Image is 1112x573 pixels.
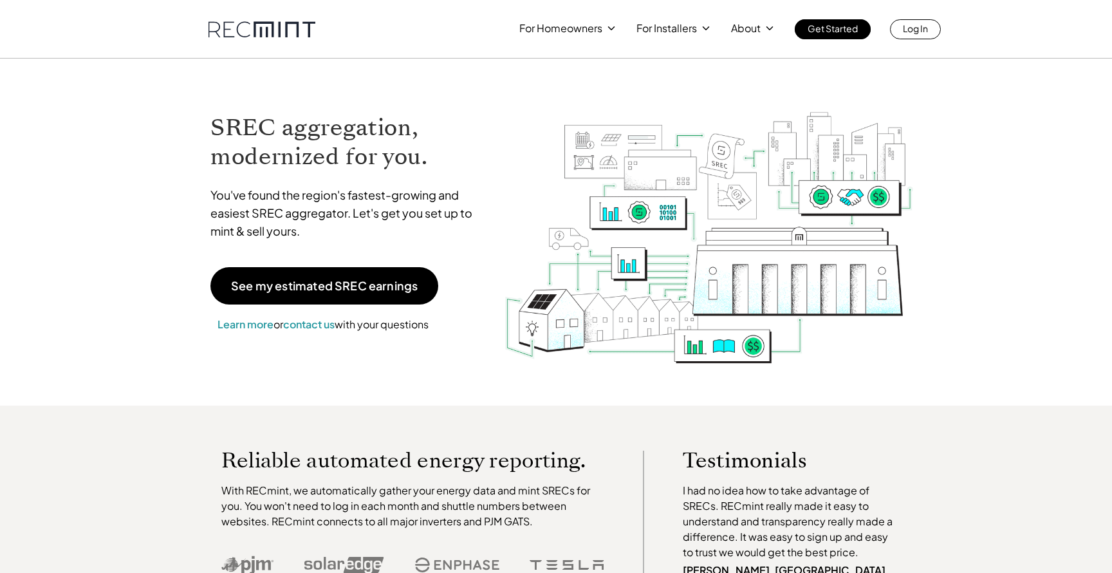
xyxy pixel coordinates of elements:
p: or with your questions [210,316,436,333]
p: Reliable automated energy reporting. [221,451,605,470]
p: See my estimated SREC earnings [231,280,418,292]
h1: SREC aggregation, modernized for you. [210,113,485,171]
p: Testimonials [683,451,875,470]
p: For Installers [636,19,697,37]
a: Learn more [218,317,273,331]
p: About [731,19,761,37]
a: See my estimated SREC earnings [210,267,438,305]
p: I had no idea how to take advantage of SRECs. RECmint really made it easy to understand and trans... [683,483,899,560]
p: Log In [903,19,928,37]
p: For Homeowners [519,19,602,37]
p: Get Started [808,19,858,37]
a: contact us [283,317,335,331]
img: RECmint value cycle [504,78,914,367]
a: Get Started [795,19,871,39]
p: You've found the region's fastest-growing and easiest SREC aggregator. Let's get you set up to mi... [210,186,485,240]
a: Log In [890,19,941,39]
p: With RECmint, we automatically gather your energy data and mint SRECs for you. You won't need to ... [221,483,605,529]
